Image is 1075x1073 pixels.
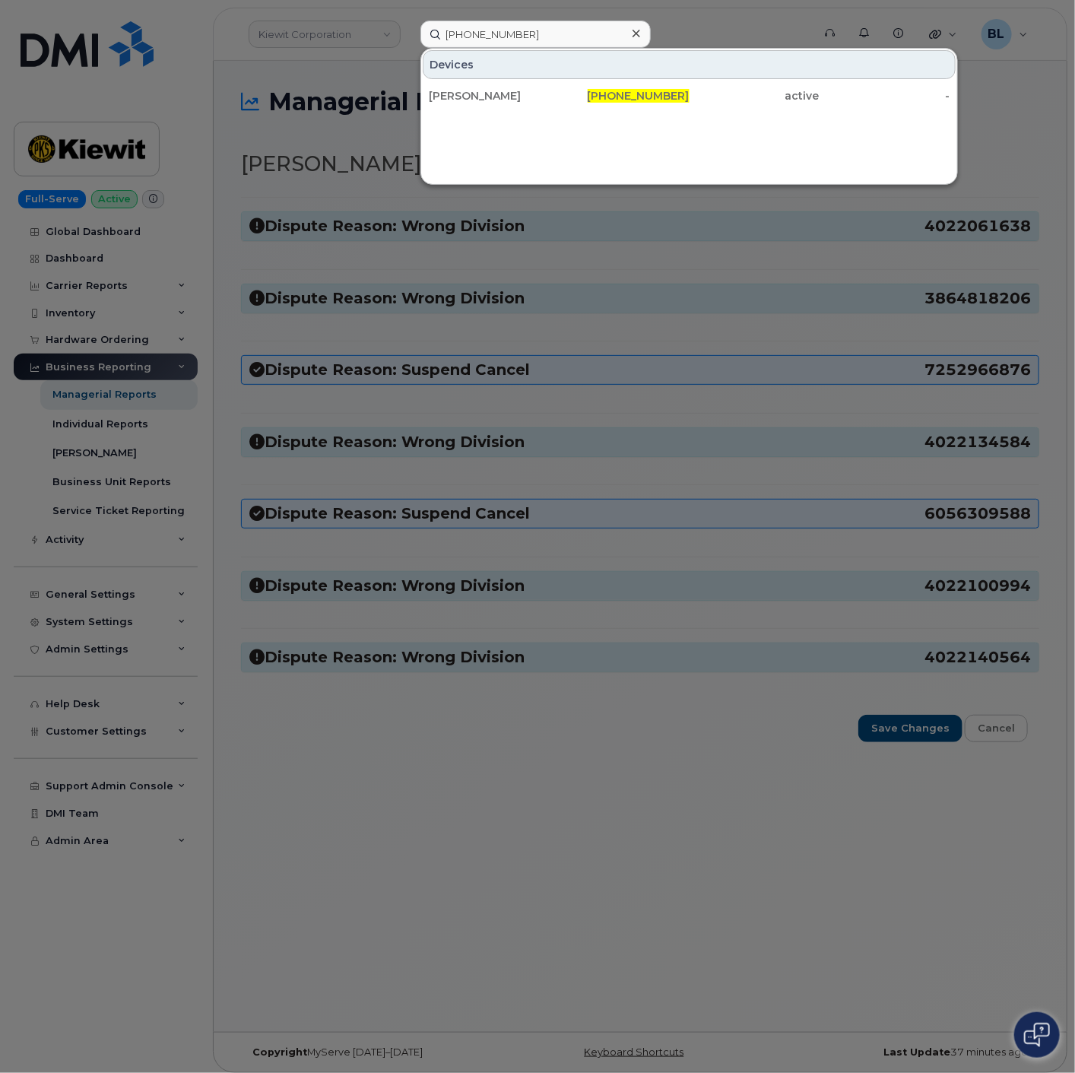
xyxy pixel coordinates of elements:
[423,50,956,79] div: Devices
[820,88,950,103] div: -
[429,88,559,103] div: [PERSON_NAME]
[1024,1023,1050,1047] img: Open chat
[690,88,820,103] div: active
[423,82,956,110] a: [PERSON_NAME][PHONE_NUMBER]active-
[588,89,690,103] span: [PHONE_NUMBER]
